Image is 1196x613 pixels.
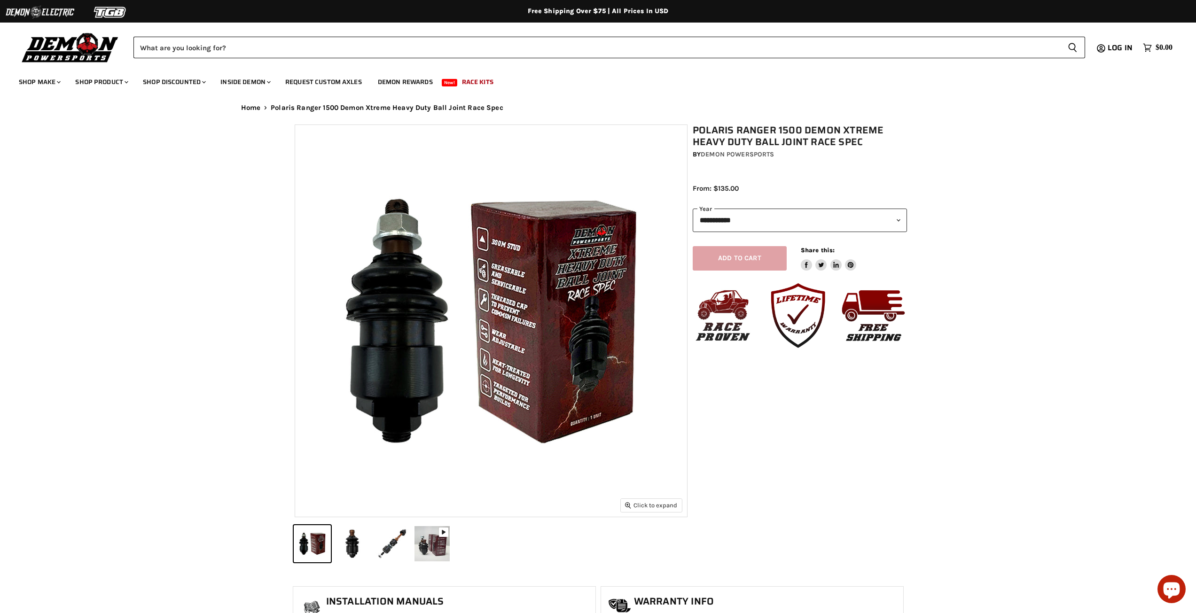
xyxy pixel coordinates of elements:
img: Lifte_Time_Warranty.png [763,280,833,350]
img: Race_Proven.jpg [688,280,758,350]
a: Home [241,104,261,112]
img: Demon Powersports [19,31,122,64]
img: TGB Logo 2 [75,3,146,21]
button: Polaris Ranger 1500 Demon Xtreme Heavy Duty Ball Joint Race Spec thumbnail [294,525,331,562]
a: Shop Make [12,72,66,92]
input: Search [133,37,1060,58]
button: Polaris Ranger 1500 Demon Xtreme Heavy Duty Ball Joint Race Spec thumbnail [414,525,451,562]
button: Click to expand [621,499,682,512]
span: Polaris Ranger 1500 Demon Xtreme Heavy Duty Ball Joint Race Spec [271,104,503,112]
h1: Polaris Ranger 1500 Demon Xtreme Heavy Duty Ball Joint Race Spec [693,124,907,148]
img: Demon Electric Logo 2 [5,3,75,21]
form: Product [133,37,1085,58]
inbox-online-store-chat: Shopify online store chat [1155,575,1188,605]
span: Share this: [801,247,835,254]
a: $0.00 [1138,41,1177,54]
span: From: $135.00 [693,184,739,193]
h1: Installation Manuals [326,596,591,607]
aside: Share this: [801,246,857,271]
a: Shop Discounted [136,72,211,92]
span: $0.00 [1156,43,1173,52]
span: Log in [1108,42,1133,54]
img: Free_Shipping.png [838,280,908,350]
div: by [693,149,907,160]
a: Demon Rewards [371,72,440,92]
button: Search [1060,37,1085,58]
h1: Warranty Info [634,596,899,607]
nav: Breadcrumbs [222,104,974,112]
span: Click to expand [625,502,677,509]
button: Polaris Ranger 1500 Demon Xtreme Heavy Duty Ball Joint Race Spec thumbnail [334,525,371,562]
button: Polaris Ranger 1500 Demon Xtreme Heavy Duty Ball Joint Race Spec thumbnail [374,525,411,562]
a: Race Kits [455,72,500,92]
img: Polaris Ranger 1500 Demon Xtreme Heavy Duty Ball Joint Race Spec [295,125,687,517]
span: New! [442,79,458,86]
img: warranty-icon.png [608,598,632,613]
a: Request Custom Axles [278,72,369,92]
a: Demon Powersports [701,150,774,158]
ul: Main menu [12,69,1170,92]
a: Inside Demon [213,72,276,92]
select: year [693,209,907,232]
a: Log in [1103,44,1138,52]
div: Free Shipping Over $75 | All Prices In USD [222,7,974,16]
a: Shop Product [68,72,134,92]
